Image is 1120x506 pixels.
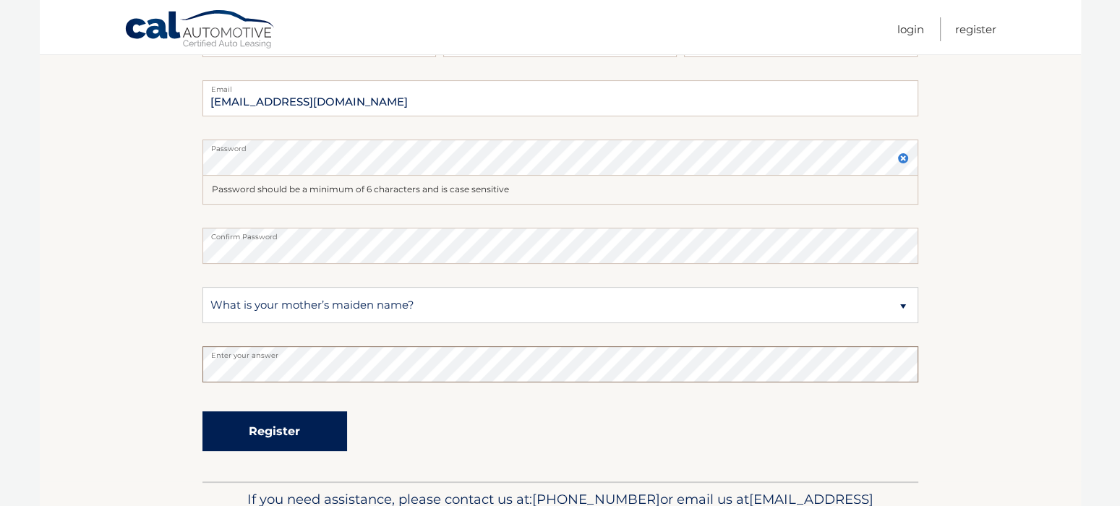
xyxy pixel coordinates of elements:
label: Email [202,80,918,92]
input: Email [202,80,918,116]
button: Register [202,411,347,451]
div: Password should be a minimum of 6 characters and is case sensitive [202,176,918,205]
img: close.svg [897,153,909,164]
label: Enter your answer [202,346,918,358]
a: Register [955,17,996,41]
label: Confirm Password [202,228,918,239]
label: Password [202,140,918,151]
a: Login [897,17,924,41]
a: Cal Automotive [124,9,276,51]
